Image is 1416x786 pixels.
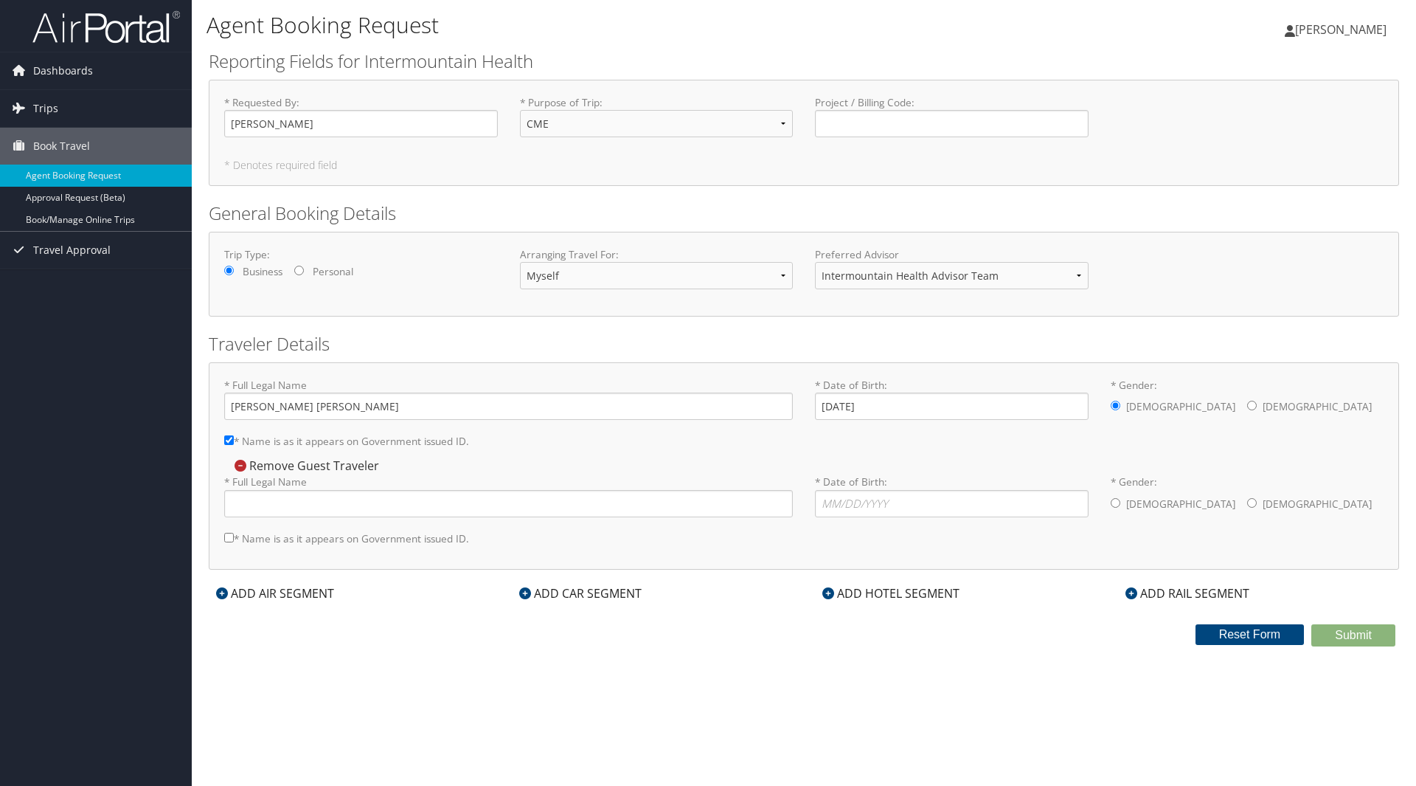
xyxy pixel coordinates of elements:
label: * Requested By : [224,95,498,137]
label: * Full Legal Name [224,378,793,420]
div: Remove Guest Traveler [224,458,386,474]
button: Reset Form [1195,624,1305,645]
label: Project / Billing Code : [815,95,1089,137]
input: * Date of Birth: [815,490,1089,517]
input: * Gender:[DEMOGRAPHIC_DATA][DEMOGRAPHIC_DATA] [1247,498,1257,508]
input: Project / Billing Code: [815,110,1089,137]
h2: Reporting Fields for Intermountain Health [209,49,1399,74]
input: * Name is as it appears on Government issued ID. [224,435,234,445]
label: Trip Type: [224,247,498,262]
h5: * Denotes required field [224,160,1384,170]
div: ADD CAR SEGMENT [512,585,649,602]
div: ADD AIR SEGMENT [209,585,341,602]
h2: Traveler Details [209,331,1399,356]
div: ADD RAIL SEGMENT [1118,585,1257,602]
label: * Date of Birth: [815,475,1089,517]
label: * Date of Birth: [815,378,1089,420]
span: [PERSON_NAME] [1295,21,1386,38]
label: * Gender: [1111,475,1384,519]
label: * Full Legal Name [224,475,793,517]
label: Business [243,264,282,279]
button: Submit [1311,624,1395,647]
h1: Agent Booking Request [206,10,1003,41]
label: [DEMOGRAPHIC_DATA] [1263,490,1372,518]
label: Arranging Travel For: [520,247,794,262]
input: * Date of Birth: [815,393,1089,420]
h2: General Booking Details [209,201,1399,226]
img: airportal-logo.png [32,10,180,44]
input: * Gender:[DEMOGRAPHIC_DATA][DEMOGRAPHIC_DATA] [1247,401,1257,410]
span: Trips [33,90,58,127]
label: Preferred Advisor [815,247,1089,262]
a: [PERSON_NAME] [1285,7,1401,52]
label: * Purpose of Trip : [520,95,794,149]
input: * Gender:[DEMOGRAPHIC_DATA][DEMOGRAPHIC_DATA] [1111,498,1120,508]
input: * Full Legal Name [224,490,793,517]
input: * Gender:[DEMOGRAPHIC_DATA][DEMOGRAPHIC_DATA] [1111,401,1120,410]
span: Travel Approval [33,232,111,269]
input: * Name is as it appears on Government issued ID. [224,533,234,542]
label: [DEMOGRAPHIC_DATA] [1126,393,1235,421]
label: [DEMOGRAPHIC_DATA] [1263,393,1372,421]
label: Personal [313,264,353,279]
input: * Full Legal Name [224,393,793,420]
select: * Purpose of Trip: [520,110,794,137]
input: * Requested By: [224,110,498,137]
div: ADD HOTEL SEGMENT [815,585,967,602]
label: * Name is as it appears on Government issued ID. [224,427,469,455]
label: * Name is as it appears on Government issued ID. [224,525,469,552]
label: * Gender: [1111,378,1384,422]
label: [DEMOGRAPHIC_DATA] [1126,490,1235,518]
span: Dashboards [33,52,93,89]
span: Book Travel [33,128,90,165]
